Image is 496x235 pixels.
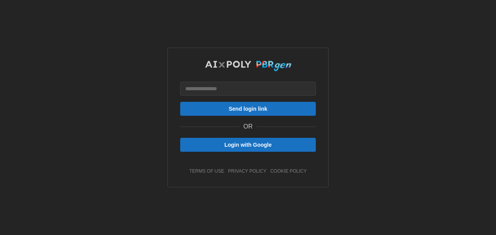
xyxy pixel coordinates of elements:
[180,138,316,152] button: Login with Google
[243,122,253,132] p: OR
[228,168,267,175] a: privacy policy
[229,102,267,115] span: Send login link
[205,60,292,72] img: AIxPoly PBRgen
[180,102,316,116] button: Send login link
[270,168,307,175] a: cookie policy
[224,138,272,151] span: Login with Google
[189,168,224,175] a: terms of use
